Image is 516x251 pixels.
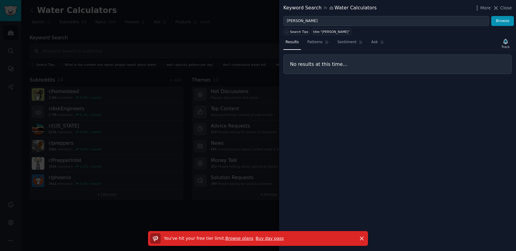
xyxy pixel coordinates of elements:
[285,40,299,45] span: Results
[313,30,350,34] div: title:"[PERSON_NAME]"
[283,16,489,26] input: Try a keyword related to your business
[283,28,310,35] button: Search Tips
[480,5,491,11] span: More
[290,61,505,67] h3: No results at this time...
[493,5,512,11] button: Close
[500,5,512,11] span: Close
[324,5,327,11] span: in
[283,4,377,12] div: Keyword Search Water Calculators
[501,45,510,49] div: Track
[305,37,331,50] a: Patterns
[491,16,514,26] button: Browse
[335,37,365,50] a: Sentiment
[164,236,225,241] span: You've hit your free tier limit .
[312,28,351,35] a: title:"[PERSON_NAME]"
[283,37,301,50] a: Results
[474,5,491,11] button: More
[499,37,512,50] button: Track
[307,40,322,45] span: Patterns
[256,236,284,241] a: Buy day pass
[290,30,308,34] span: Search Tips
[371,40,378,45] span: Ask
[225,236,253,241] a: Browse plans
[337,40,356,45] span: Sentiment
[369,37,386,50] a: Ask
